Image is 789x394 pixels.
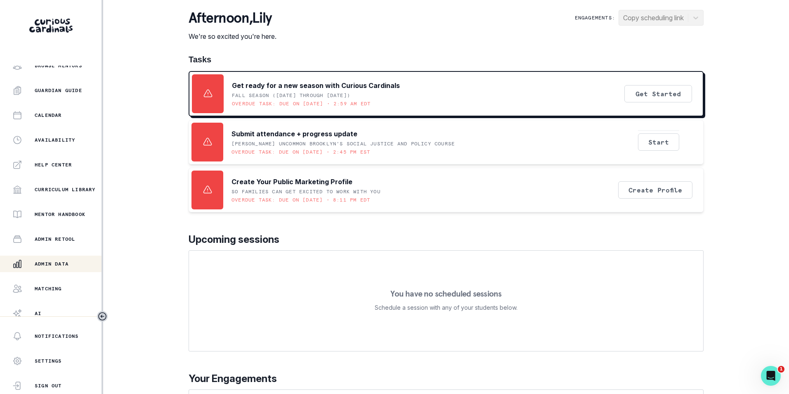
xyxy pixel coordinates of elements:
p: Schedule a session with any of your students below. [375,303,517,313]
p: Create Your Public Marketing Profile [232,177,352,187]
iframe: Intercom live chat [761,366,781,386]
p: SO FAMILIES CAN GET EXCITED TO WORK WITH YOU [232,188,380,195]
h1: Tasks [189,55,704,64]
p: Your Engagements [189,371,704,386]
p: Submit attendance + progress update [232,129,357,139]
p: Overdue task: Due on [DATE] • 2:45 PM EST [232,149,370,155]
p: Help Center [35,161,72,168]
p: Mentor Handbook [35,211,85,218]
p: Admin Data [35,261,69,267]
p: Upcoming sessions [189,232,704,247]
button: Create Profile [618,181,692,199]
p: Admin Retool [35,236,75,242]
p: Guardian Guide [35,87,82,94]
p: Calendar [35,112,62,119]
p: Fall Season ([DATE] through [DATE]) [232,92,350,99]
button: Toggle sidebar [97,311,108,322]
p: [PERSON_NAME] UNCOMMON Brooklyn's Social Justice and Policy Course [232,140,455,147]
img: Curious Cardinals Logo [29,19,73,33]
p: Matching [35,285,62,292]
p: Get ready for a new season with Curious Cardinals [232,81,400,90]
button: Get Started [624,85,692,102]
p: Settings [35,358,62,364]
p: You have no scheduled sessions [390,290,501,298]
button: Start [638,133,679,151]
p: We're so excited you're here. [189,31,276,41]
p: Curriculum Library [35,186,96,193]
p: Overdue task: Due on [DATE] • 2:59 AM EDT [232,100,371,107]
p: Notifications [35,333,79,339]
span: 1 [778,366,784,373]
p: Browse Mentors [35,62,82,69]
p: Sign Out [35,382,62,389]
p: AI [35,310,41,317]
p: Overdue task: Due on [DATE] • 8:11 PM EDT [232,197,370,203]
p: afternoon , Lily [189,10,276,26]
p: Engagements: [575,14,615,21]
p: Availability [35,137,75,143]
